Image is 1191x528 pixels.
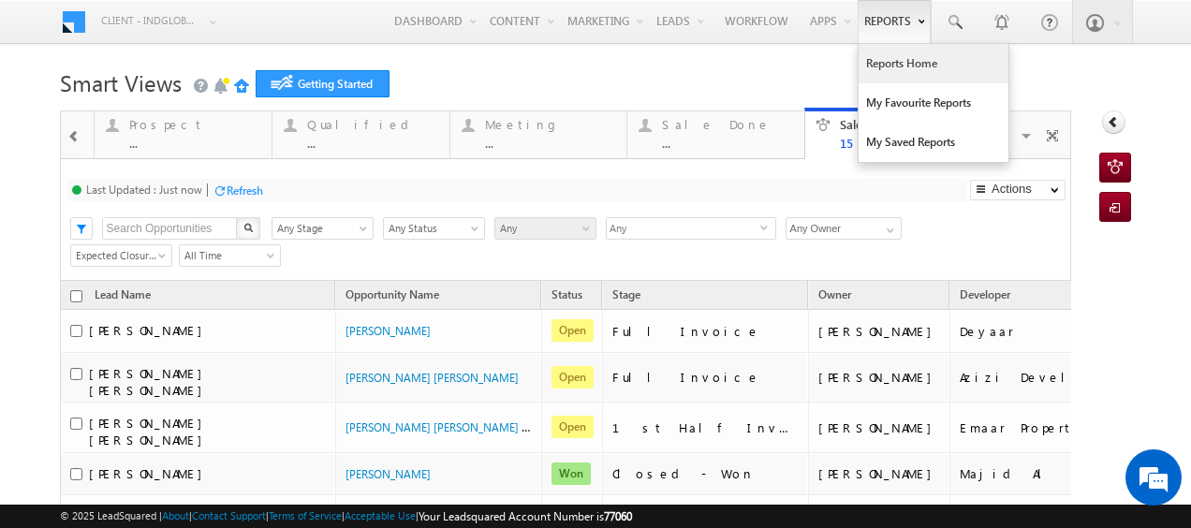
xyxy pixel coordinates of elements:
span: Smart Views [60,67,182,97]
span: All Time [180,247,274,264]
a: Sale Punch15Details [804,108,983,160]
a: Stage [603,285,650,309]
input: Search Opportunities [102,217,238,240]
div: Last Updated : Just now [86,183,202,197]
span: Lead Name [85,285,160,309]
a: Reports Home [859,44,1008,83]
span: Any Stage [272,220,367,237]
span: Open [551,319,594,342]
span: select [760,223,775,231]
input: Check all records [70,290,82,302]
div: Sale Done [662,117,793,132]
div: [PERSON_NAME] [818,465,941,482]
a: Developer [950,285,1020,309]
span: Stage [612,287,640,301]
a: Expected Closure Date [70,244,172,267]
a: Opportunity Name [336,285,448,309]
a: Prospect... [94,111,272,158]
a: My Favourite Reports [859,83,1008,123]
a: [PERSON_NAME] [PERSON_NAME] [346,371,519,385]
span: 77060 [604,509,632,523]
div: ... [129,136,260,150]
span: Open [551,416,594,438]
span: Your Leadsquared Account Number is [419,509,632,523]
div: Meeting [485,117,616,132]
div: Any [606,217,776,240]
a: [PERSON_NAME] [PERSON_NAME] - Sale Punch [346,418,583,434]
a: Any Status [383,217,485,240]
a: [PERSON_NAME] [346,467,431,481]
a: Show All Items [876,218,900,237]
div: Closed - Won [612,465,800,482]
a: My Saved Reports [859,123,1008,162]
div: Emaar Properties [960,419,1147,436]
span: Won [551,462,591,485]
a: Getting Started [256,70,390,97]
a: Terms of Service [269,509,342,521]
span: Any [495,220,590,237]
span: Open [551,366,594,389]
div: Prospect [129,117,260,132]
div: Azizi Developments [960,369,1147,386]
span: Any Status [384,220,478,237]
span: [PERSON_NAME] [PERSON_NAME] [89,365,212,398]
div: Refresh [227,183,263,198]
a: Meeting... [449,111,628,158]
a: Acceptable Use [345,509,416,521]
span: Opportunity Name [346,287,439,301]
a: Any [494,217,596,240]
span: [PERSON_NAME] [89,322,212,338]
a: Sale Done... [626,111,805,158]
div: [PERSON_NAME] [818,323,941,340]
a: About [162,509,189,521]
div: ... [485,136,616,150]
span: Developer [960,287,1010,301]
span: Any [607,218,760,240]
span: Expected Closure Date [71,247,166,264]
span: Client - indglobal1 (77060) [101,11,199,30]
div: Majid Al Futtaim [960,465,1147,482]
input: Type to Search [786,217,902,240]
a: Qualified... [272,111,450,158]
div: ... [307,136,438,150]
div: [PERSON_NAME] [818,369,941,386]
a: Any Stage [272,217,374,240]
div: Full Invoice [612,369,800,386]
a: [PERSON_NAME] [346,324,431,338]
span: [PERSON_NAME] [PERSON_NAME] [89,415,212,447]
div: 15 [840,136,971,150]
a: Status [542,285,592,309]
div: Sale Punch [840,117,971,132]
span: [PERSON_NAME] [89,465,212,481]
div: Qualified [307,117,438,132]
div: ... [662,136,793,150]
span: Owner [818,287,851,301]
div: 1st Half Invoice [612,419,800,436]
a: Contact Support [192,509,266,521]
button: Actions [970,180,1066,200]
div: [PERSON_NAME] [818,419,941,436]
span: © 2025 LeadSquared | | | | | [60,507,632,525]
img: Search [243,223,253,232]
div: Deyaar [960,323,1147,340]
a: All Time [179,244,281,267]
div: Full Invoice [612,323,800,340]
